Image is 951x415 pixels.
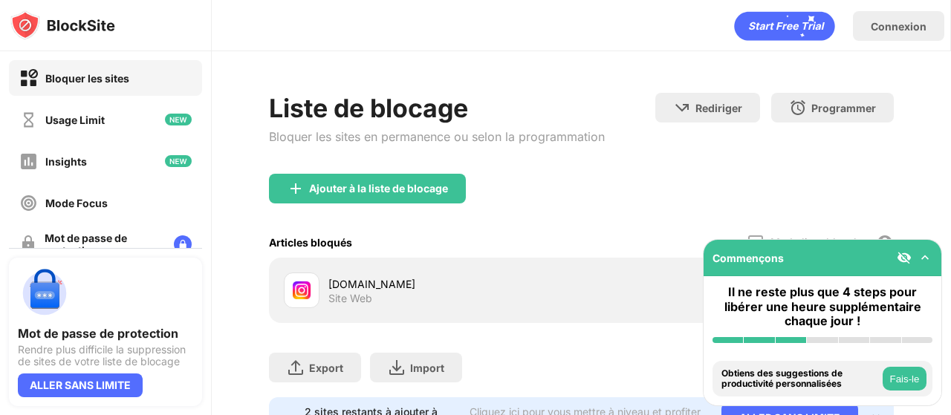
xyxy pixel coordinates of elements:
img: favicons [293,281,311,299]
div: Site Web [328,292,372,305]
div: Ajouter à la liste de blocage [309,183,448,195]
img: new-icon.svg [165,155,192,167]
img: logo-blocksite.svg [10,10,115,40]
div: [DOMAIN_NAME] [328,276,582,292]
div: ALLER SANS LIMITE [18,373,143,397]
div: Liste de blocage [269,93,605,123]
img: lock-menu.svg [174,235,192,253]
div: Il ne reste plus que 4 steps pour libérer une heure supplémentaire chaque jour ! [713,285,932,328]
div: Articles bloqués [269,236,352,249]
div: Insights [45,155,87,168]
img: focus-off.svg [19,194,38,212]
div: Mode liste blanche [770,236,866,249]
div: Export [309,362,343,374]
div: Import [410,362,444,374]
div: animation [734,11,835,41]
img: new-icon.svg [165,114,192,125]
img: omni-setup-toggle.svg [918,250,932,265]
img: password-protection-off.svg [19,235,37,253]
img: eye-not-visible.svg [897,250,912,265]
img: time-usage-off.svg [19,111,38,129]
img: insights-off.svg [19,152,38,171]
div: Mot de passe de protection [45,232,162,257]
div: Connexion [871,20,926,33]
div: Usage Limit [45,114,105,126]
div: Rendre plus difficile la suppression de sites de votre liste de blocage [18,344,193,367]
div: Mode Focus [45,197,108,209]
div: Bloquer les sites [45,72,129,85]
img: push-password-protection.svg [18,267,71,320]
button: Fais-le [883,367,926,391]
div: Mot de passe de protection [18,326,193,341]
div: Obtiens des suggestions de productivité personnalisées [721,368,879,390]
div: Programmer [811,102,876,114]
div: Bloquer les sites en permanence ou selon la programmation [269,129,605,144]
div: Rediriger [695,102,742,114]
div: Commençons [713,252,784,264]
img: block-on.svg [19,69,38,88]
